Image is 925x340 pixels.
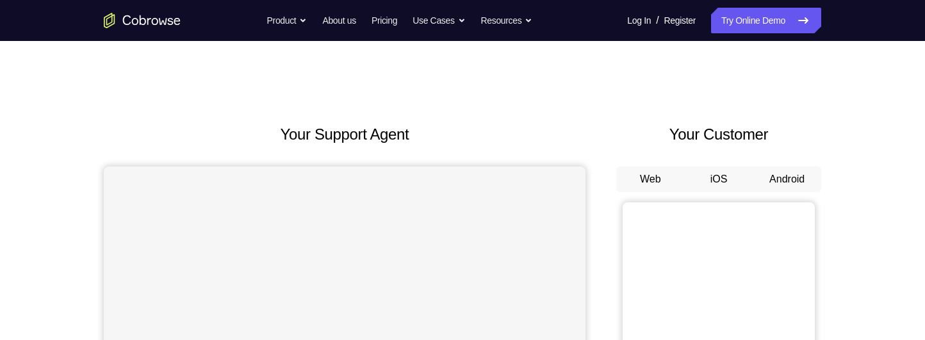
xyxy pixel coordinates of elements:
[372,8,397,33] a: Pricing
[616,166,685,192] button: Web
[627,8,651,33] a: Log In
[616,123,821,146] h2: Your Customer
[481,8,533,33] button: Resources
[104,123,585,146] h2: Your Support Agent
[711,8,821,33] a: Try Online Demo
[685,166,753,192] button: iOS
[413,8,465,33] button: Use Cases
[267,8,307,33] button: Product
[656,13,659,28] span: /
[664,8,696,33] a: Register
[104,13,181,28] a: Go to the home page
[322,8,356,33] a: About us
[753,166,821,192] button: Android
